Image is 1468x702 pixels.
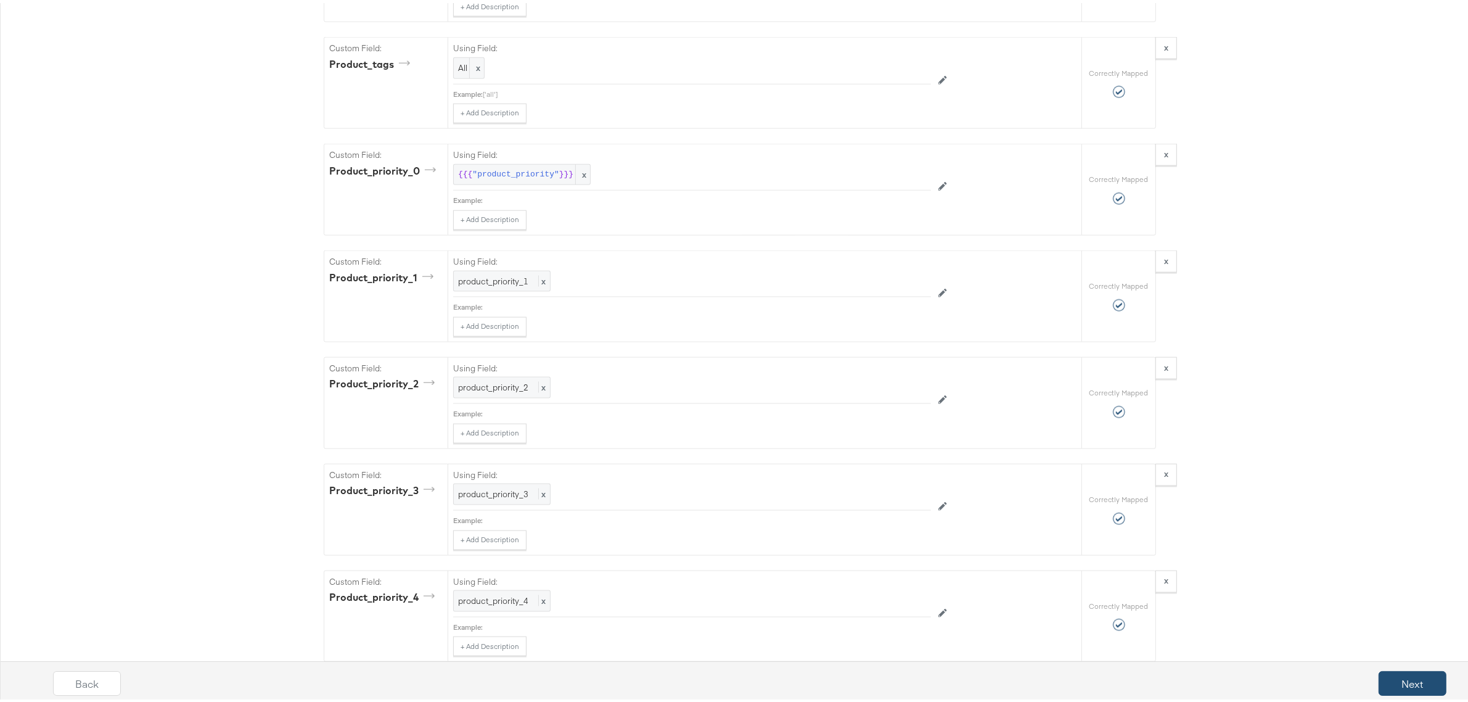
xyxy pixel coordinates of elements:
[1164,39,1168,50] strong: x
[453,146,931,158] label: Using Field:
[453,192,483,202] div: Example:
[329,161,440,175] div: product_priority_0
[453,527,527,547] button: + Add Description
[458,379,528,390] span: product_priority_2
[329,481,439,495] div: product_priority_3
[1089,278,1149,288] label: Correctly Mapped
[538,273,546,284] span: x
[53,668,121,693] button: Back
[453,406,483,416] div: Example:
[329,573,443,585] label: Custom Field:
[453,619,483,629] div: Example:
[1155,568,1177,590] button: x
[453,466,931,478] label: Using Field:
[1089,598,1149,608] label: Correctly Mapped
[472,166,559,178] span: "product_priority"
[458,592,528,603] span: product_priority_4
[453,39,931,51] label: Using Field:
[453,299,483,309] div: Example:
[458,59,480,71] span: All
[483,86,931,96] div: ['all']
[559,166,573,178] span: }}}
[1155,34,1177,56] button: x
[1164,359,1168,370] strong: x
[1164,252,1168,263] strong: x
[458,166,472,178] span: {{{
[453,573,931,585] label: Using Field:
[453,421,527,440] button: + Add Description
[329,54,414,68] div: product_tags
[538,485,546,497] span: x
[575,162,590,182] span: x
[1089,385,1149,395] label: Correctly Mapped
[329,587,439,601] div: product_priority_4
[1155,354,1177,376] button: x
[453,207,527,227] button: + Add Description
[1155,247,1177,270] button: x
[1155,461,1177,483] button: x
[1089,171,1149,181] label: Correctly Mapped
[329,268,438,282] div: product_priority_1
[329,253,443,265] label: Custom Field:
[453,86,483,96] div: Example:
[458,485,528,497] span: product_priority_3
[1164,465,1168,476] strong: x
[453,314,527,334] button: + Add Description
[1155,141,1177,163] button: x
[1379,668,1446,693] button: Next
[329,146,443,158] label: Custom Field:
[453,634,527,653] button: + Add Description
[1089,65,1149,75] label: Correctly Mapped
[329,466,443,478] label: Custom Field:
[453,513,483,522] div: Example:
[329,360,443,371] label: Custom Field:
[453,253,931,265] label: Using Field:
[329,374,439,388] div: product_priority_2
[469,55,484,75] span: x
[458,273,528,284] span: product_priority_1
[1164,572,1168,583] strong: x
[538,379,546,390] span: x
[329,39,443,51] label: Custom Field:
[1164,146,1168,157] strong: x
[453,360,931,371] label: Using Field:
[1089,492,1149,502] label: Correctly Mapped
[453,101,527,120] button: + Add Description
[538,592,546,603] span: x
